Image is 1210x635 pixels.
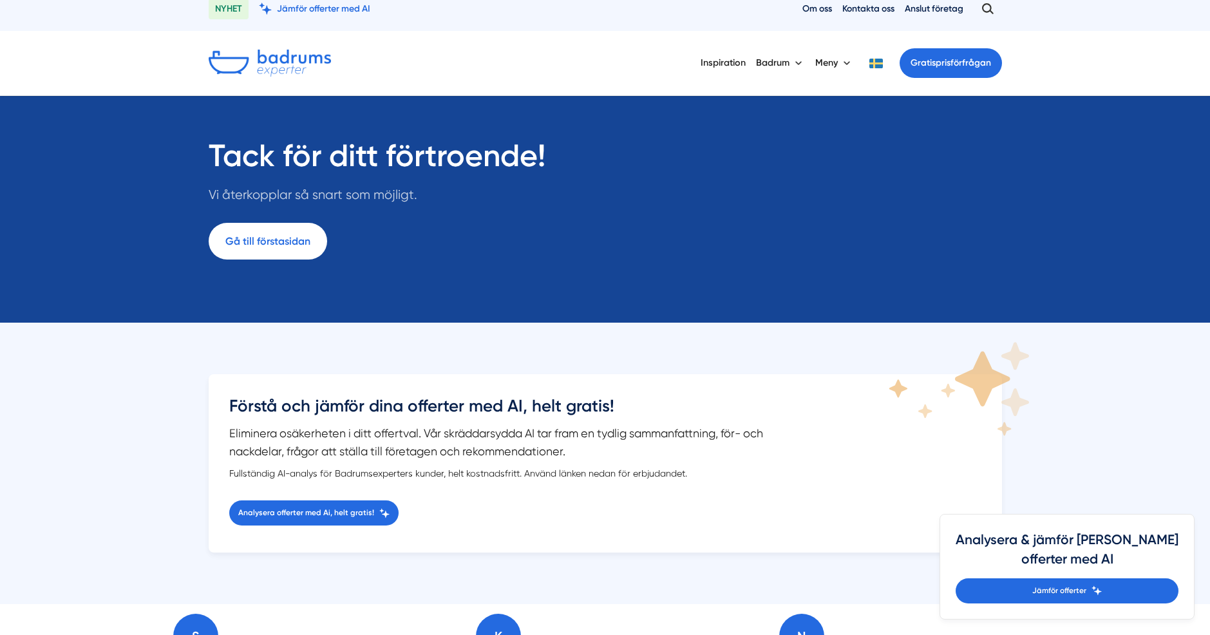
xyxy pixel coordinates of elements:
[209,50,331,77] img: Badrumsexperter.se logotyp
[815,46,853,80] button: Meny
[229,395,789,424] h3: Förstå och jämför dina offerter med AI, helt gratis!
[209,137,545,185] h1: Tack för ditt förtroende!
[900,48,1002,78] a: Gratisprisförfrågan
[277,3,370,15] span: Jämför offerter med AI
[259,3,370,15] a: Jämför offerter med AI
[238,507,374,519] span: Analysera offerter med Ai, helt gratis!
[802,3,832,15] a: Om oss
[905,3,963,15] a: Anslut företag
[701,46,746,79] a: Inspiration
[956,578,1178,603] a: Jämför offerter
[756,46,805,80] button: Badrum
[956,530,1178,578] h4: Analysera & jämför [PERSON_NAME] offerter med AI
[209,185,545,211] p: Vi återkopplar så snart som möjligt.
[911,57,936,68] span: Gratis
[229,467,789,480] div: Fullständig AI-analys för Badrumsexperters kunder, helt kostnadsfritt. Använd länken nedan för er...
[229,500,399,526] a: Analysera offerter med Ai, helt gratis!
[842,3,894,15] a: Kontakta oss
[209,223,327,260] a: Gå till förstasidan
[229,424,789,460] p: Eliminera osäkerheten i ditt offertval. Vår skräddarsydda AI tar fram en tydlig sammanfattning, f...
[1032,585,1086,597] span: Jämför offerter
